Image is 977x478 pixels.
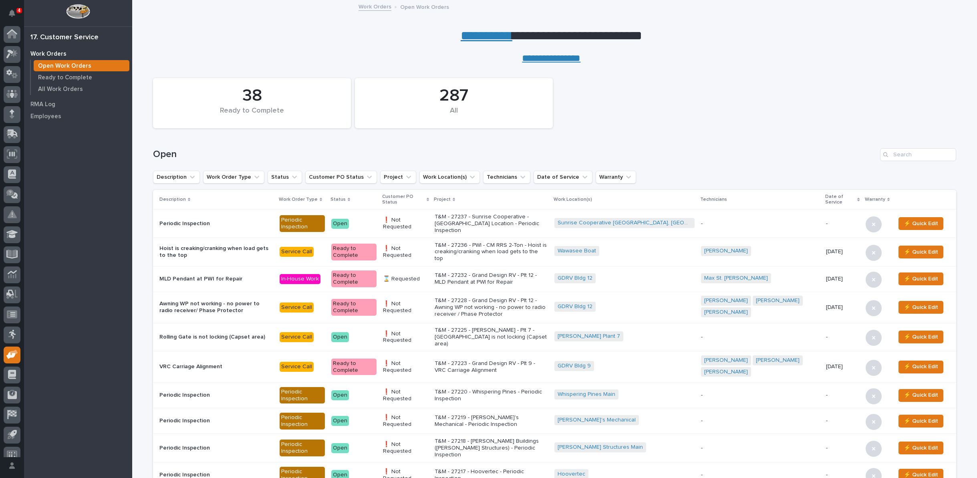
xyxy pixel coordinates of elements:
button: Date of Service [534,171,592,184]
p: Rolling Gate is not locking (Capset area) [159,334,273,341]
p: Hoist is creaking/cranking when load gets to the top [159,245,273,259]
p: VRC Carriage Alignment [159,363,273,370]
p: All Work Orders [38,86,83,93]
a: Employees [24,110,132,122]
p: Open Work Orders [38,63,91,70]
p: T&M - 27220 - Whispering Pines - Periodic Inspection [435,389,548,402]
div: Ready to Complete [331,299,377,316]
p: ❗ Not Requested [383,360,428,374]
div: Notifications4 [10,10,20,22]
a: RMA Log [24,98,132,110]
p: ❗ Not Requested [383,245,428,259]
p: ⌛ Requested [383,276,428,282]
a: GDRV Bldg 9 [558,363,591,369]
div: Periodic Inspection [280,413,324,430]
button: ⚡ Quick Edit [898,272,943,285]
p: Warranty [865,195,885,204]
a: GDRV Bldg 12 [558,303,592,310]
button: ⚡ Quick Edit [898,331,943,343]
p: Employees [30,113,61,120]
a: [PERSON_NAME] Plant 7 [558,333,620,340]
p: [DATE] [826,276,859,282]
a: [PERSON_NAME] [704,309,748,316]
p: ❗ Not Requested [383,414,428,428]
p: Description [159,195,186,204]
span: ⚡ Quick Edit [904,362,938,371]
div: Open [331,416,349,426]
button: Work Location(s) [419,171,480,184]
a: Work Orders [24,48,132,60]
button: Technicians [483,171,530,184]
input: Search [880,148,956,161]
p: Project [434,195,451,204]
tr: Periodic InspectionPeriodic InspectionOpen❗ Not RequestedT&M - 27218 - [PERSON_NAME] Buildings ([... [153,434,956,462]
p: T&M - 27218 - [PERSON_NAME] Buildings ([PERSON_NAME] Structures) - Periodic Inspection [435,438,548,458]
button: Description [153,171,200,184]
span: ⚡ Quick Edit [904,274,938,284]
p: [DATE] [826,363,859,370]
tr: Periodic InspectionPeriodic InspectionOpen❗ Not RequestedT&M - 27219 - [PERSON_NAME]'s Mechanical... [153,408,956,434]
p: T&M - 27228 - Grand Design RV - Plt 12 - Awning WP not working - no power to radio receiver / Pha... [435,297,548,317]
a: Sunrise Cooperative [GEOGRAPHIC_DATA], [GEOGRAPHIC_DATA] [558,220,691,226]
div: Ready to Complete [167,107,337,123]
tr: MLD Pendant at PWI for RepairIn-House WorkReady to Complete⌛ RequestedT&M - 27232 - Grand Design ... [153,266,956,292]
p: Periodic Inspection [159,220,273,227]
button: ⚡ Quick Edit [898,217,943,230]
button: Customer PO Status [305,171,377,184]
p: Technicians [700,195,727,204]
span: ⚡ Quick Edit [904,303,938,312]
h1: Open [153,149,877,160]
p: Periodic Inspection [159,417,273,424]
p: Date of Service [825,192,856,207]
span: ⚡ Quick Edit [904,219,938,228]
p: RMA Log [30,101,55,108]
a: [PERSON_NAME] [704,297,748,304]
a: Work Orders [359,2,391,11]
button: ⚡ Quick Edit [898,301,943,314]
p: - [701,220,820,227]
button: ⚡ Quick Edit [898,389,943,402]
a: Open Work Orders [31,60,132,71]
a: Max St. [PERSON_NAME] [704,275,768,282]
a: All Work Orders [31,83,132,95]
button: Status [268,171,302,184]
div: 38 [167,86,337,106]
p: Status [330,195,346,204]
a: [PERSON_NAME] [756,357,800,364]
p: Periodic Inspection [159,445,273,452]
a: [PERSON_NAME] Structures Main [558,444,643,451]
div: Ready to Complete [331,270,377,287]
button: ⚡ Quick Edit [898,246,943,258]
tr: Awning WP not working - no power to radio receiver/ Phase ProtectorService CallReady to Complete❗... [153,292,956,323]
a: [PERSON_NAME]'s Mechanical [558,417,636,424]
div: All [369,107,539,123]
div: In-House Work [280,274,320,284]
a: [PERSON_NAME] [704,248,748,254]
p: - [826,445,859,452]
p: Work Orders [30,50,66,58]
p: [DATE] [826,248,859,255]
p: Awning WP not working - no power to radio receiver/ Phase Protector [159,301,273,314]
p: ❗ Not Requested [383,217,428,230]
p: T&M - 27237 - Sunrise Cooperative - [GEOGRAPHIC_DATA] Location - Periodic Inspection [435,214,548,234]
p: T&M - 27219 - [PERSON_NAME]'s Mechanical - Periodic Inspection [435,414,548,428]
p: T&M - 27225 - [PERSON_NAME] - Plt 7 - [GEOGRAPHIC_DATA] is not locking (Capset area) [435,327,548,347]
div: Service Call [280,362,314,372]
a: Wawasee Boat [558,248,596,254]
p: - [701,417,820,424]
a: Hoovertec [558,471,585,478]
p: - [701,392,820,399]
p: ❗ Not Requested [383,301,428,314]
div: Service Call [280,247,314,257]
p: - [826,392,859,399]
p: Work Order Type [279,195,318,204]
span: ⚡ Quick Edit [904,416,938,426]
button: ⚡ Quick Edit [898,415,943,428]
p: T&M - 27223 - Grand Design RV - Plt 9 - VRC Carriage Alignment [435,360,548,374]
a: GDRV Bldg 12 [558,275,592,282]
button: Project [380,171,416,184]
div: Periodic Inspection [280,387,324,404]
span: ⚡ Quick Edit [904,332,938,342]
p: Ready to Complete [38,74,92,81]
